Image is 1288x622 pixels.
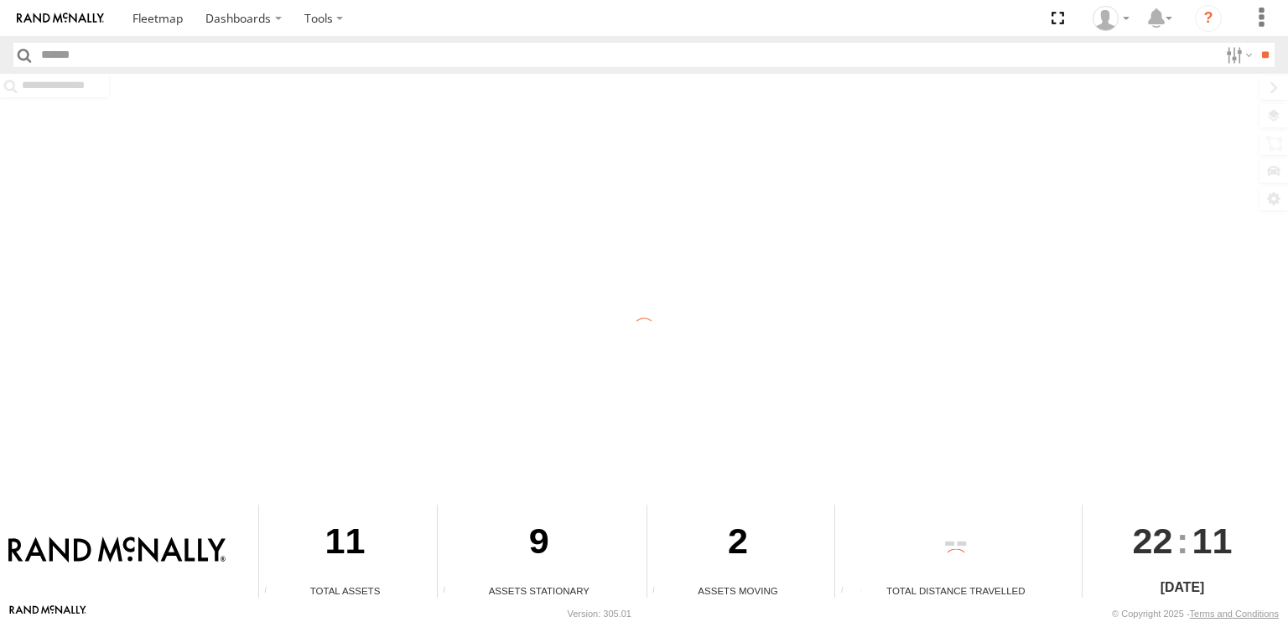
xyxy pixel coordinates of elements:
div: © Copyright 2025 - [1112,609,1279,619]
img: rand-logo.svg [17,13,104,24]
span: 11 [1192,505,1233,577]
label: Search Filter Options [1219,43,1255,67]
a: Terms and Conditions [1190,609,1279,619]
div: Assets Moving [647,583,829,598]
div: Assets Stationary [438,583,640,598]
a: Visit our Website [9,605,86,622]
span: 22 [1133,505,1173,577]
div: Valeo Dash [1087,6,1135,31]
div: Total distance travelled by all assets within specified date range and applied filters [835,585,860,598]
div: Total number of assets current in transit. [647,585,673,598]
i: ? [1195,5,1222,32]
div: Total number of Enabled Assets [259,585,284,598]
div: Version: 305.01 [568,609,631,619]
div: Total Assets [259,583,431,598]
div: [DATE] [1083,578,1281,598]
div: 9 [438,505,640,583]
div: Total number of assets current stationary. [438,585,463,598]
div: 11 [259,505,431,583]
div: : [1083,505,1281,577]
div: Total Distance Travelled [835,583,1076,598]
img: Rand McNally [8,536,226,565]
div: 2 [647,505,829,583]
